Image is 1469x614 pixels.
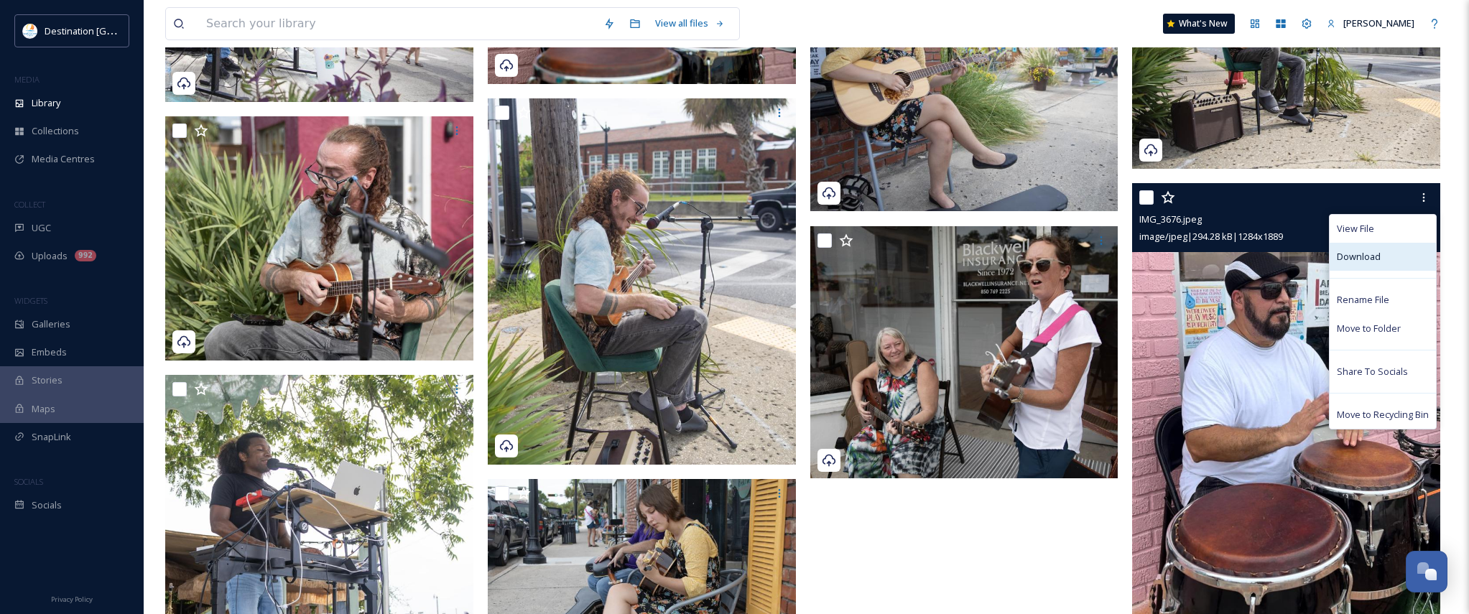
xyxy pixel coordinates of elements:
span: SOCIALS [14,476,43,487]
span: Stories [32,373,62,387]
span: image/jpeg | 294.28 kB | 1284 x 1889 [1139,230,1283,243]
span: SnapLink [32,430,71,444]
span: Move to Recycling Bin [1337,408,1429,422]
span: Destination [GEOGRAPHIC_DATA] [45,24,187,37]
span: Media Centres [32,152,95,166]
span: Socials [32,498,62,512]
span: Library [32,96,60,110]
span: Share To Socials [1337,365,1408,378]
span: Privacy Policy [51,595,93,604]
span: Move to Folder [1337,322,1401,335]
input: Search your library [199,8,596,39]
span: Download [1337,250,1381,264]
span: Rename File [1337,293,1389,307]
span: [PERSON_NAME] [1343,17,1414,29]
img: download.png [23,24,37,38]
span: IMG_3676.jpeg [1139,213,1202,225]
span: Collections [32,124,79,138]
div: 992 [75,250,96,261]
a: [PERSON_NAME] [1320,9,1422,37]
img: play music on the porch day 2024_7.jpg [488,98,796,464]
img: play music on the porch day 2024_12.jpg [165,116,473,361]
span: WIDGETS [14,295,47,306]
span: Galleries [32,317,70,331]
span: Embeds [32,345,67,359]
a: View all files [648,9,732,37]
span: MEDIA [14,74,40,85]
img: play music on the porch day 2024_2.jpg [810,226,1118,479]
span: Maps [32,402,55,416]
span: View File [1337,222,1374,236]
span: UGC [32,221,51,235]
button: Open Chat [1406,551,1447,592]
span: Uploads [32,249,68,263]
span: COLLECT [14,199,45,210]
a: What's New [1163,14,1235,34]
a: Privacy Policy [51,590,93,607]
